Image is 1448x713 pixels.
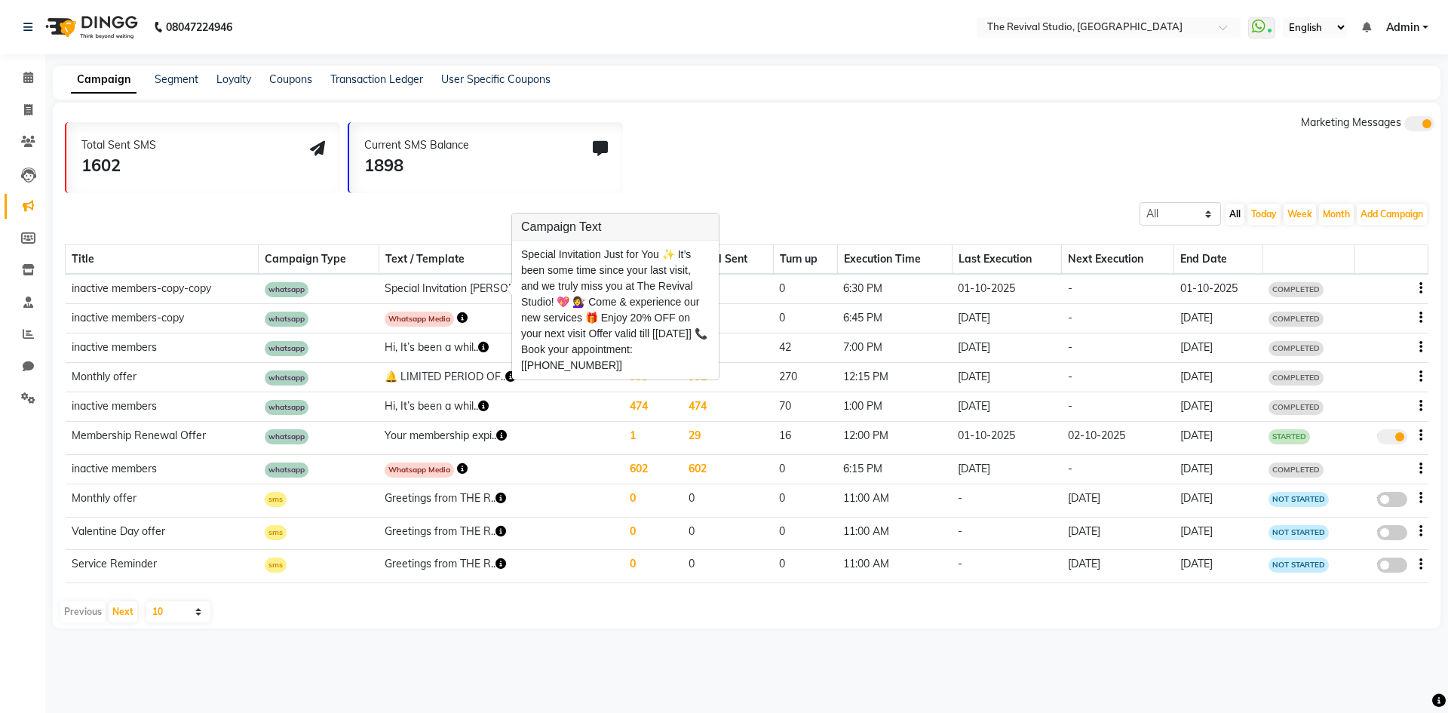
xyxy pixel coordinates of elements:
[1269,492,1329,507] span: NOT STARTED
[683,245,773,275] th: Actual Sent
[1269,429,1310,444] span: STARTED
[837,392,952,422] td: 1:00 PM
[837,333,952,363] td: 7:00 PM
[952,304,1061,333] td: [DATE]
[1174,363,1262,392] td: [DATE]
[952,274,1061,304] td: 01-10-2025
[952,454,1061,484] td: [DATE]
[66,245,259,275] th: Title
[1174,274,1262,304] td: 01-10-2025
[837,454,952,484] td: 6:15 PM
[952,392,1061,422] td: [DATE]
[837,363,952,392] td: 12:15 PM
[265,558,287,573] span: sms
[1062,422,1174,455] td: 02-10-2025
[1269,370,1324,386] span: COMPLETED
[773,392,837,422] td: 70
[259,245,379,275] th: Campaign Type
[379,333,624,363] td: Hi, It’s been a whil..
[521,247,710,373] div: Special Invitation Just for You ✨ It’s been some time since your last visit, and we truly miss yo...
[1062,333,1174,363] td: -
[683,274,773,304] td: 606
[1174,392,1262,422] td: [DATE]
[837,245,952,275] th: Execution Time
[265,370,308,386] span: whatsapp
[773,454,837,484] td: 0
[1062,363,1174,392] td: -
[512,214,719,241] h3: Campaign Text
[1377,525,1407,540] label: false
[66,422,259,455] td: Membership Renewal Offer
[837,550,952,583] td: 11:00 AM
[166,6,232,48] b: 08047224946
[773,274,837,304] td: 0
[441,72,551,86] a: User Specific Coupons
[330,72,423,86] a: Transaction Ledger
[385,463,454,478] span: Whatsapp Media
[1174,454,1262,484] td: [DATE]
[66,274,259,304] td: inactive members-copy-copy
[379,392,624,422] td: Hi, It’s been a whil..
[66,517,259,550] td: Valentine Day offer
[773,333,837,363] td: 42
[837,274,952,304] td: 6:30 PM
[379,274,624,304] td: Special Invitation [PERSON_NAME]
[1269,282,1324,297] span: COMPLETED
[952,484,1061,517] td: -
[81,153,156,178] div: 1602
[1269,558,1329,573] span: NOT STARTED
[66,333,259,363] td: inactive members
[385,312,454,327] span: Whatsapp Media
[1062,517,1174,550] td: [DATE]
[379,517,624,550] td: Greetings from THE R..
[952,422,1061,455] td: 01-10-2025
[379,484,624,517] td: Greetings from THE R..
[1301,115,1401,129] span: Marketing Messages
[1386,20,1419,35] span: Admin
[837,304,952,333] td: 6:45 PM
[1174,304,1262,333] td: [DATE]
[1226,204,1244,225] button: All
[683,550,773,583] td: 0
[624,517,683,550] td: 0
[1269,463,1324,478] span: COMPLETED
[1377,429,1407,444] label: true
[773,363,837,392] td: 270
[1319,204,1354,225] button: Month
[1269,312,1324,327] span: COMPLETED
[1357,204,1427,225] button: Add Campaign
[265,429,308,444] span: whatsapp
[1174,550,1262,583] td: [DATE]
[265,312,308,327] span: whatsapp
[81,137,156,153] div: Total Sent SMS
[683,304,773,333] td: 602
[379,422,624,455] td: Your membership expi..
[683,484,773,517] td: 0
[1174,333,1262,363] td: [DATE]
[683,363,773,392] td: 992
[269,72,312,86] a: Coupons
[683,454,773,484] td: 602
[1062,304,1174,333] td: -
[1174,517,1262,550] td: [DATE]
[952,550,1061,583] td: -
[379,245,624,275] th: Text / Template
[773,422,837,455] td: 16
[66,484,259,517] td: Monthly offer
[837,517,952,550] td: 11:00 AM
[109,601,137,622] button: Next
[952,363,1061,392] td: [DATE]
[1269,400,1324,415] span: COMPLETED
[265,492,287,507] span: sms
[216,72,251,86] a: Loyalty
[952,333,1061,363] td: [DATE]
[38,6,142,48] img: logo
[683,392,773,422] td: 474
[952,517,1061,550] td: -
[837,422,952,455] td: 12:00 PM
[1062,274,1174,304] td: -
[265,282,308,297] span: whatsapp
[837,484,952,517] td: 11:00 AM
[379,363,624,392] td: 🔔 LIMITED PERIOD OF..
[952,245,1061,275] th: Last Execution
